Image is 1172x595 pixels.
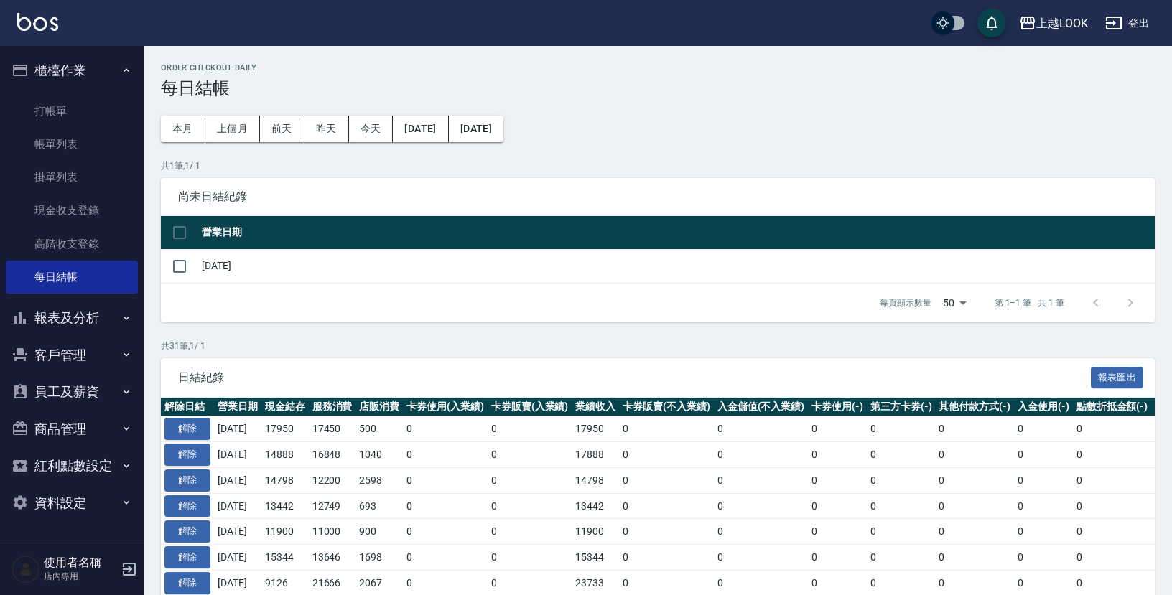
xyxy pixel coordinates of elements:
[309,416,356,442] td: 17450
[261,519,309,545] td: 11900
[808,545,867,571] td: 0
[161,398,214,416] th: 解除日結
[572,416,619,442] td: 17950
[349,116,394,142] button: 今天
[6,373,138,411] button: 員工及薪資
[214,416,261,442] td: [DATE]
[198,249,1155,283] td: [DATE]
[6,161,138,194] a: 掛單列表
[355,545,403,571] td: 1698
[161,63,1155,72] h2: Order checkout daily
[161,339,1155,352] p: 共 31 筆, 1 / 1
[355,416,403,442] td: 500
[355,493,403,519] td: 693
[1014,416,1073,442] td: 0
[867,519,936,545] td: 0
[403,519,488,545] td: 0
[714,545,809,571] td: 0
[355,442,403,468] td: 1040
[403,398,488,416] th: 卡券使用(入業績)
[937,284,972,322] div: 50
[714,519,809,545] td: 0
[714,442,809,468] td: 0
[1073,519,1152,545] td: 0
[619,545,714,571] td: 0
[164,469,210,492] button: 解除
[619,442,714,468] td: 0
[403,493,488,519] td: 0
[619,467,714,493] td: 0
[572,545,619,571] td: 15344
[6,299,138,337] button: 報表及分析
[1091,370,1144,383] a: 報表匯出
[935,416,1014,442] td: 0
[1073,416,1152,442] td: 0
[488,493,572,519] td: 0
[6,194,138,227] a: 現金收支登錄
[714,493,809,519] td: 0
[1073,545,1152,571] td: 0
[935,442,1014,468] td: 0
[6,52,138,89] button: 櫃檯作業
[178,370,1091,385] span: 日結紀錄
[6,261,138,294] a: 每日結帳
[808,493,867,519] td: 0
[260,116,304,142] button: 前天
[1036,14,1088,32] div: 上越LOOK
[808,467,867,493] td: 0
[867,467,936,493] td: 0
[808,519,867,545] td: 0
[808,398,867,416] th: 卡券使用(-)
[1073,398,1152,416] th: 點數折抵金額(-)
[488,442,572,468] td: 0
[44,556,117,570] h5: 使用者名稱
[6,484,138,522] button: 資料設定
[164,444,210,466] button: 解除
[355,398,403,416] th: 店販消費
[161,116,205,142] button: 本月
[261,467,309,493] td: 14798
[178,189,1138,204] span: 尚未日結紀錄
[1091,367,1144,389] button: 報表匯出
[304,116,349,142] button: 昨天
[164,418,210,440] button: 解除
[6,337,138,374] button: 客戶管理
[488,398,572,416] th: 卡券販賣(入業績)
[403,442,488,468] td: 0
[6,128,138,161] a: 帳單列表
[572,467,619,493] td: 14798
[714,467,809,493] td: 0
[1013,9,1094,38] button: 上越LOOK
[17,13,58,31] img: Logo
[808,442,867,468] td: 0
[261,416,309,442] td: 17950
[309,545,356,571] td: 13646
[488,545,572,571] td: 0
[488,467,572,493] td: 0
[198,216,1155,250] th: 營業日期
[1073,467,1152,493] td: 0
[1014,519,1073,545] td: 0
[309,467,356,493] td: 12200
[935,545,1014,571] td: 0
[1073,493,1152,519] td: 0
[572,519,619,545] td: 11900
[164,495,210,517] button: 解除
[214,545,261,571] td: [DATE]
[977,9,1006,37] button: save
[6,411,138,448] button: 商品管理
[935,519,1014,545] td: 0
[164,572,210,594] button: 解除
[309,519,356,545] td: 11000
[867,442,936,468] td: 0
[449,116,503,142] button: [DATE]
[6,95,138,128] a: 打帳單
[205,116,260,142] button: 上個月
[808,416,867,442] td: 0
[164,520,210,543] button: 解除
[214,467,261,493] td: [DATE]
[11,555,40,584] img: Person
[1014,493,1073,519] td: 0
[393,116,448,142] button: [DATE]
[161,78,1155,98] h3: 每日結帳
